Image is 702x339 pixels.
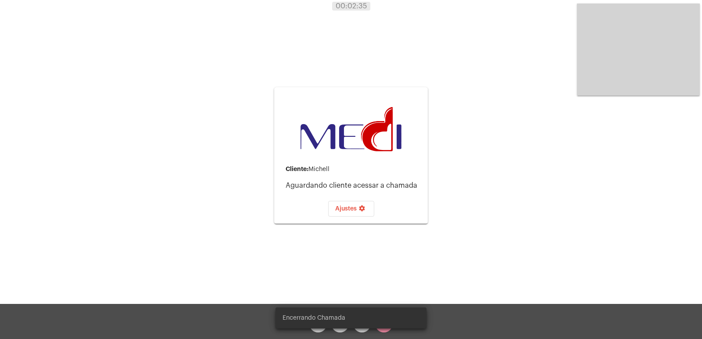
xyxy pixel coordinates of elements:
strong: Cliente: [286,166,308,172]
span: 00:02:35 [336,3,367,10]
img: d3a1b5fa-500b-b90f-5a1c-719c20e9830b.png [301,107,401,152]
span: Encerrando Chamada [283,314,345,322]
mat-icon: settings [357,205,367,215]
p: Aguardando cliente acessar a chamada [286,182,421,189]
div: Michell [286,166,421,173]
button: Ajustes [328,201,374,217]
span: Ajustes [335,206,367,212]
